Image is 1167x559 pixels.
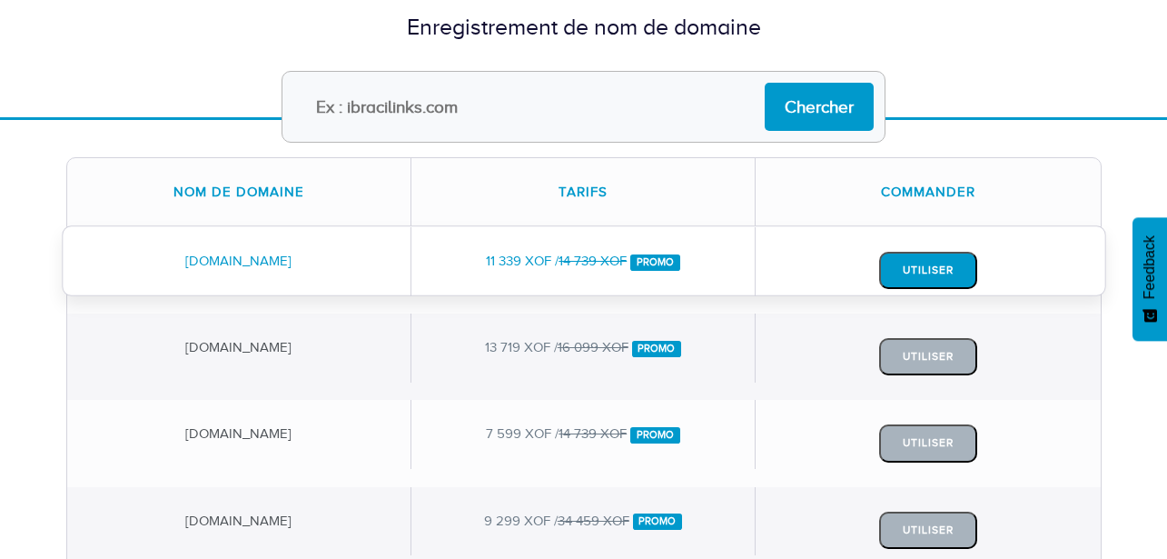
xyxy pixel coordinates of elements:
div: [DOMAIN_NAME] [67,314,411,382]
div: 13 719 XOF / [411,314,756,382]
del: 16 099 XOF [558,340,628,354]
div: [DOMAIN_NAME] [67,487,411,555]
div: [DOMAIN_NAME] [67,227,411,295]
input: Chercher [765,83,874,131]
div: 7 599 XOF / [411,400,756,468]
input: Ex : ibracilinks.com [282,71,885,143]
span: Promo [630,255,680,271]
div: 9 299 XOF / [411,487,756,555]
div: 11 339 XOF / [411,227,756,295]
div: Enregistrement de nom de domaine [66,11,1102,44]
del: 14 739 XOF [559,426,627,441]
div: Nom de domaine [67,158,411,226]
button: Utiliser [879,424,977,462]
del: 14 739 XOF [559,254,627,268]
span: Promo [632,341,682,357]
button: Utiliser [879,338,977,375]
span: Feedback [1142,235,1158,299]
span: Promo [630,427,680,444]
span: Promo [633,514,683,530]
button: Utiliser [879,512,977,549]
button: Feedback - Afficher l’enquête [1132,217,1167,341]
del: 34 459 XOF [558,514,629,528]
iframe: Drift Widget Chat Controller [1076,468,1145,537]
div: Commander [756,158,1100,226]
div: [DOMAIN_NAME] [67,400,411,468]
button: Utiliser [879,252,977,289]
div: Tarifs [411,158,756,226]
